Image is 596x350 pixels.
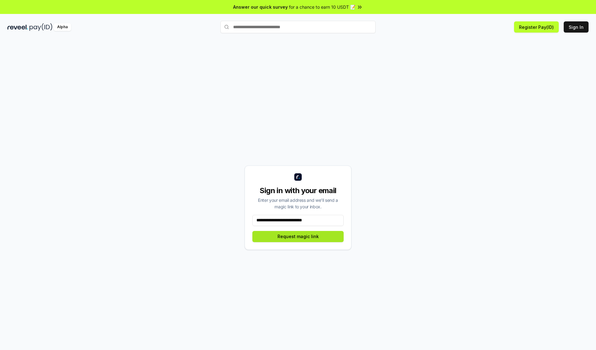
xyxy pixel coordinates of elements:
button: Register Pay(ID) [514,21,559,33]
img: reveel_dark [7,23,28,31]
div: Sign in with your email [252,186,344,196]
span: for a chance to earn 10 USDT 📝 [289,4,355,10]
div: Enter your email address and we’ll send a magic link to your inbox. [252,197,344,210]
img: pay_id [29,23,52,31]
button: Request magic link [252,231,344,242]
img: logo_small [294,173,302,181]
button: Sign In [564,21,589,33]
span: Answer our quick survey [233,4,288,10]
div: Alpha [54,23,71,31]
